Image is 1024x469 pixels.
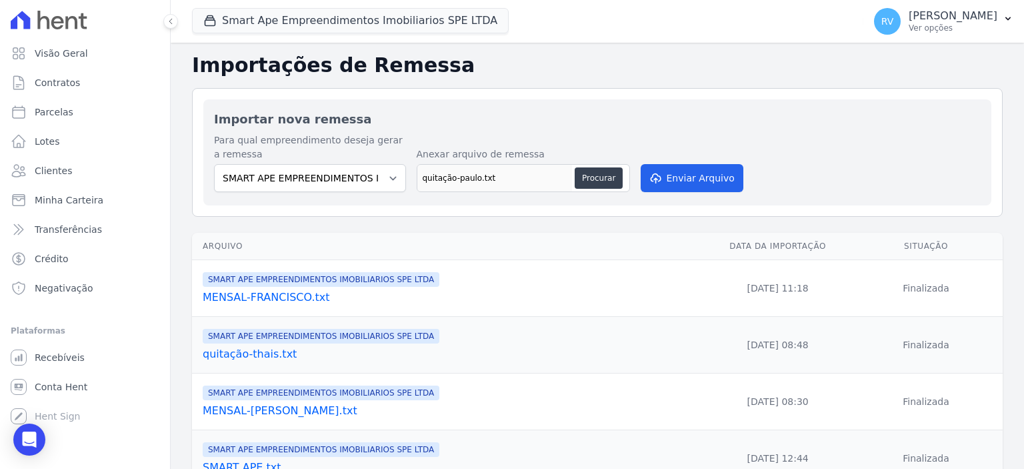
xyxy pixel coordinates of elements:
[575,167,623,189] button: Procurar
[706,233,849,260] th: Data da Importação
[203,386,439,400] span: SMART APE EMPREENDIMENTOS IMOBILIARIOS SPE LTDA
[863,3,1024,40] button: RV [PERSON_NAME] Ver opções
[909,23,997,33] p: Ver opções
[203,442,439,457] span: SMART APE EMPREENDIMENTOS IMOBILIARIOS SPE LTDA
[13,424,45,456] div: Open Intercom Messenger
[5,374,165,400] a: Conta Hent
[35,105,73,119] span: Parcelas
[35,223,102,236] span: Transferências
[5,275,165,302] a: Negativação
[35,193,103,207] span: Minha Carteira
[11,323,159,339] div: Plataformas
[849,317,1003,374] td: Finalizada
[192,53,1003,77] h2: Importações de Remessa
[909,9,997,23] p: [PERSON_NAME]
[5,99,165,125] a: Parcelas
[417,147,630,161] label: Anexar arquivo de remessa
[849,374,1003,430] td: Finalizada
[35,164,72,177] span: Clientes
[214,133,406,161] label: Para qual empreendimento deseja gerar a remessa
[5,216,165,243] a: Transferências
[203,329,439,344] span: SMART APE EMPREENDIMENTOS IMOBILIARIOS SPE LTDA
[5,40,165,67] a: Visão Geral
[192,233,706,260] th: Arquivo
[5,128,165,155] a: Lotes
[192,8,509,33] button: Smart Ape Empreendimentos Imobiliarios SPE LTDA
[35,282,93,295] span: Negativação
[35,47,88,60] span: Visão Geral
[203,272,439,287] span: SMART APE EMPREENDIMENTOS IMOBILIARIOS SPE LTDA
[881,17,894,26] span: RV
[706,317,849,374] td: [DATE] 08:48
[849,233,1003,260] th: Situação
[641,164,743,192] button: Enviar Arquivo
[5,157,165,184] a: Clientes
[203,290,701,306] a: MENSAL-FRANCISCO.txt
[35,76,80,89] span: Contratos
[5,246,165,272] a: Crédito
[5,187,165,213] a: Minha Carteira
[5,69,165,96] a: Contratos
[35,252,69,266] span: Crédito
[706,374,849,430] td: [DATE] 08:30
[203,403,701,419] a: MENSAL-[PERSON_NAME].txt
[706,260,849,317] td: [DATE] 11:18
[849,260,1003,317] td: Finalizada
[35,135,60,148] span: Lotes
[35,351,85,364] span: Recebíveis
[203,346,701,362] a: quitação-thais.txt
[214,110,981,128] h2: Importar nova remessa
[5,344,165,371] a: Recebíveis
[35,380,87,394] span: Conta Hent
